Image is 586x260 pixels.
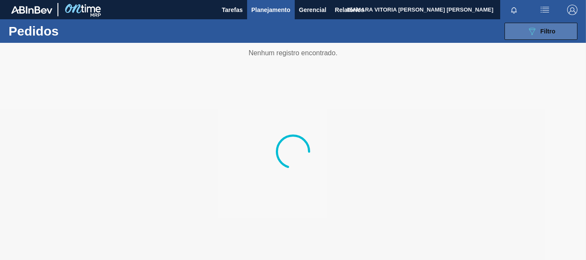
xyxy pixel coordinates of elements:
[335,5,364,15] span: Relatórios
[504,23,577,40] button: Filtro
[251,5,290,15] span: Planejamento
[567,5,577,15] img: Logout
[11,6,52,14] img: TNhmsLtSVTkK8tSr43FrP2fwEKptu5GPRR3wAAAABJRU5ErkJggg==
[540,5,550,15] img: userActions
[299,5,326,15] span: Gerencial
[222,5,243,15] span: Tarefas
[9,26,129,36] h1: Pedidos
[500,4,528,16] button: Notificações
[541,28,556,35] span: Filtro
